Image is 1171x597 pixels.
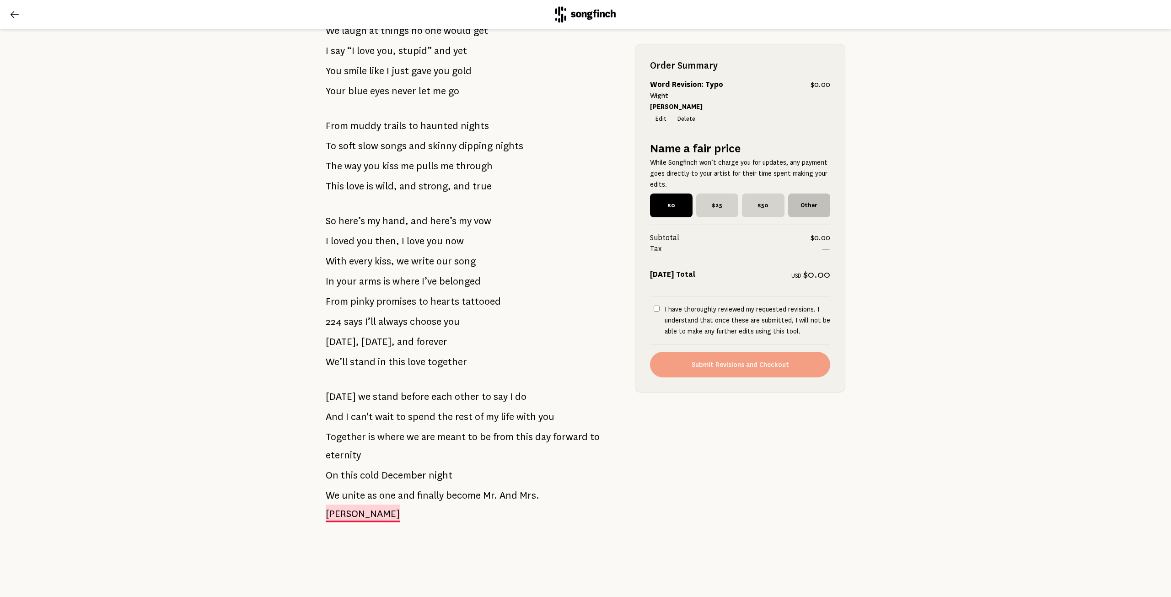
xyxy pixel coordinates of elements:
[422,272,437,290] span: I’ve
[376,292,416,311] span: promises
[350,353,376,371] span: stand
[459,137,493,155] span: dipping
[349,252,372,270] span: every
[482,387,491,406] span: to
[803,269,830,280] span: $0.00
[438,408,453,426] span: the
[369,62,384,80] span: like
[383,117,406,135] span: trails
[382,157,398,175] span: kiss
[419,292,428,311] span: to
[377,428,404,446] span: where
[650,113,672,125] button: Edit
[473,177,492,195] span: true
[326,446,361,464] span: eternity
[462,292,501,311] span: tattooed
[436,252,452,270] span: our
[408,117,418,135] span: to
[650,103,703,110] strong: [PERSON_NAME]
[364,157,380,175] span: you
[379,486,396,505] span: one
[358,387,371,406] span: we
[326,353,348,371] span: We’ll
[434,42,451,60] span: and
[407,428,419,446] span: we
[326,466,338,484] span: On
[428,353,467,371] span: together
[446,486,481,505] span: become
[431,387,452,406] span: each
[326,232,328,250] span: I
[326,408,344,426] span: And
[337,272,357,290] span: your
[650,352,830,377] button: Submit Revisions and Checkout
[440,157,454,175] span: me
[434,62,450,80] span: you
[358,137,378,155] span: slow
[366,177,373,195] span: is
[367,486,377,505] span: as
[326,505,400,523] span: [PERSON_NAME]
[365,312,376,331] span: I’ll
[326,292,348,311] span: From
[520,486,539,505] span: Mrs.
[326,82,346,100] span: Your
[401,387,429,406] span: before
[650,59,830,72] h2: Order Summary
[326,157,342,175] span: The
[444,22,471,40] span: would
[430,212,457,230] span: here’s
[650,81,723,89] strong: Word Revision: Typo
[408,353,425,371] span: love
[650,157,830,190] p: While Songfinch won’t charge you for updates, any payment goes directly to your artist for their ...
[392,272,419,290] span: where
[444,312,460,331] span: you
[425,22,441,40] span: one
[383,272,390,290] span: is
[402,232,404,250] span: I
[357,232,373,250] span: you
[381,466,426,484] span: December
[654,306,660,312] input: I have thoroughly reviewed my requested revisions. I understand that once these are submitted, I ...
[419,82,430,100] span: let
[672,113,701,125] button: Delete
[650,232,811,243] span: Subtotal
[516,408,536,426] span: with
[409,137,426,155] span: and
[428,137,457,155] span: skinny
[495,137,523,155] span: nights
[430,292,459,311] span: hearts
[359,272,381,290] span: arms
[416,333,447,351] span: forever
[510,387,513,406] span: I
[650,92,668,99] s: Wight
[326,22,339,40] span: We
[381,22,409,40] span: things
[341,466,358,484] span: this
[326,333,359,351] span: [DATE],
[326,252,347,270] span: With
[742,194,784,217] span: $50
[360,466,379,484] span: cold
[401,157,414,175] span: me
[501,408,514,426] span: life
[397,333,414,351] span: and
[516,428,533,446] span: this
[346,177,364,195] span: love
[453,177,470,195] span: and
[375,408,394,426] span: wait
[811,79,830,90] span: $0.00
[791,273,801,279] span: USD
[392,62,409,80] span: just
[378,312,408,331] span: always
[448,82,459,100] span: go
[344,62,367,80] span: smile
[535,428,551,446] span: day
[344,312,363,331] span: says
[326,428,366,446] span: Together
[590,428,600,446] span: to
[381,137,407,155] span: songs
[445,232,464,250] span: now
[429,466,452,484] span: night
[474,212,491,230] span: vow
